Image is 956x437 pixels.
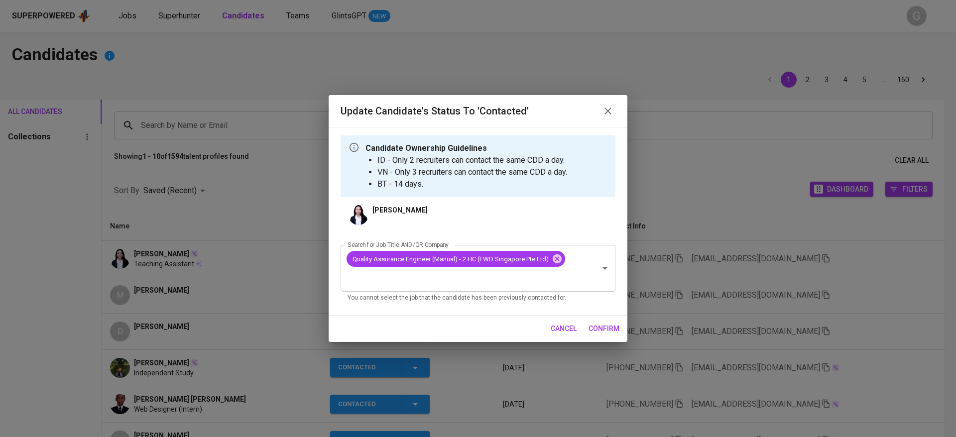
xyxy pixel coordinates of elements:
[341,103,529,119] h6: Update Candidate's Status to 'Contacted'
[347,251,565,267] div: Quality Assurance Engineer (Manual) - 2 HC (FWD Singapore Pte Ltd)
[348,293,608,303] p: You cannot select the job that the candidate has been previously contacted for.
[347,254,555,264] span: Quality Assurance Engineer (Manual) - 2 HC (FWD Singapore Pte Ltd)
[372,205,428,215] p: [PERSON_NAME]
[377,166,567,178] li: VN - Only 3 recruiters can contact the same CDD a day.
[547,320,581,338] button: cancel
[589,323,619,335] span: confirm
[377,178,567,190] li: BT - 14 days.
[349,205,368,225] img: 61774f20b1cb70fa81ce16fcbe71fea9.jpg
[585,320,623,338] button: confirm
[365,142,567,154] p: Candidate Ownership Guidelines
[551,323,577,335] span: cancel
[377,154,567,166] li: ID - Only 2 recruiters can contact the same CDD a day.
[598,261,612,275] button: Open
